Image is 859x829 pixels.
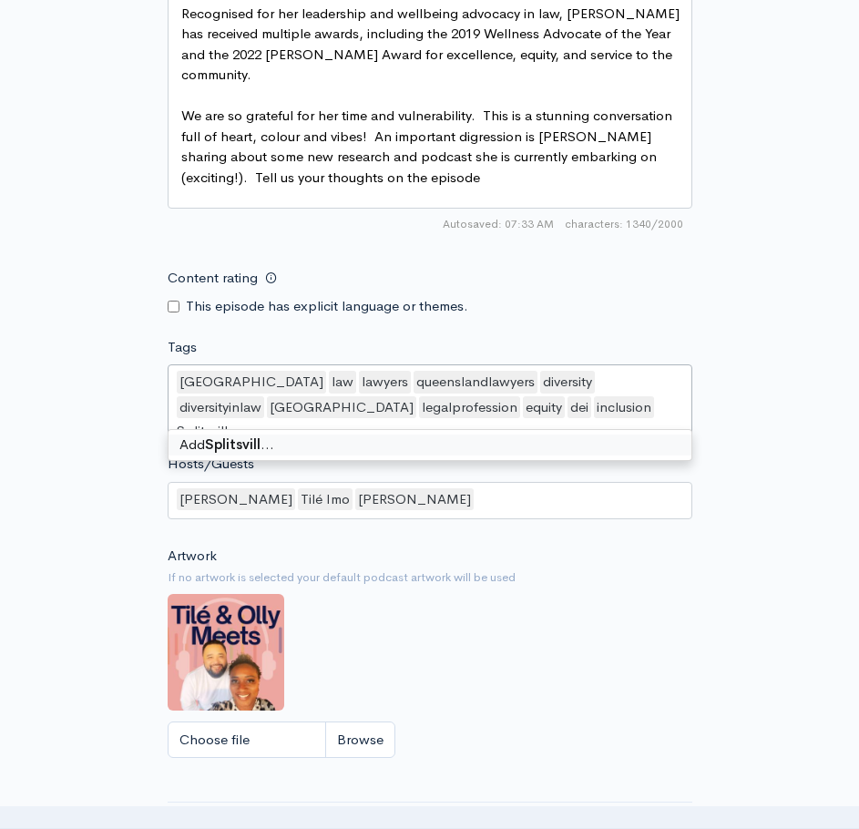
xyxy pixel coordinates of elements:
[594,396,654,419] div: inclusion
[168,568,692,587] small: If no artwork is selected your default podcast artwork will be used
[414,371,537,394] div: queenslandlawyers
[540,371,595,394] div: diversity
[568,396,591,419] div: dei
[168,546,217,567] label: Artwork
[419,396,520,419] div: legalprofession
[177,396,264,419] div: diversityinlaw
[181,107,676,186] span: We are so grateful for her time and vulnerability. This is a stunning conversation full of heart,...
[298,488,353,511] div: Tilé Imo
[267,396,416,419] div: [GEOGRAPHIC_DATA]
[329,371,356,394] div: law
[355,488,474,511] div: [PERSON_NAME]
[169,435,691,455] div: Add …
[168,454,254,475] label: Hosts/Guests
[205,435,261,453] strong: Splitsvill
[523,396,565,419] div: equity
[168,337,197,358] label: Tags
[181,5,683,84] span: Recognised for her leadership and wellbeing advocacy in law, [PERSON_NAME] has received multiple ...
[443,216,554,232] span: Autosaved: 07:33 AM
[177,488,295,511] div: [PERSON_NAME]
[359,371,411,394] div: lawyers
[186,296,468,317] label: This episode has explicit language or themes.
[168,260,258,297] label: Content rating
[565,216,683,232] span: 1340/2000
[177,371,326,394] div: [GEOGRAPHIC_DATA]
